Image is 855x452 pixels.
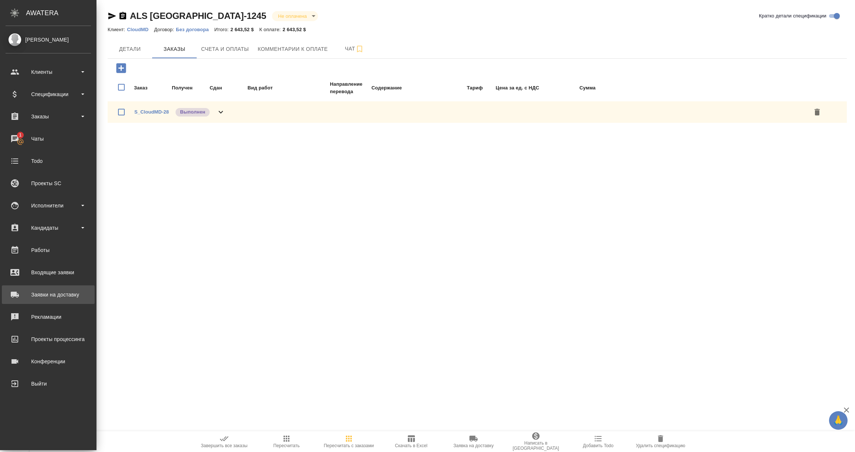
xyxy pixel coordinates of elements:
td: Вид работ [247,80,329,96]
button: Скопировать ссылку для ЯМессенджера [108,12,117,20]
div: Конференции [6,356,91,367]
span: Заказы [157,45,192,54]
a: Работы [2,241,95,259]
a: Конференции [2,352,95,371]
span: Комментарии к оплате [258,45,328,54]
td: Тариф [431,80,483,96]
a: Todo [2,152,95,170]
span: Детали [112,45,148,54]
a: Проекты SC [2,174,95,193]
p: Выполнен [180,108,205,116]
td: Получен [171,80,209,96]
span: 1 [14,131,26,139]
button: Заявка на доставку [442,431,505,452]
a: Входящие заявки [2,263,95,282]
span: 🙏 [832,413,845,428]
div: S_CloudMD-28Выполнен [108,101,847,123]
button: Написать в [GEOGRAPHIC_DATA] [505,431,567,452]
div: Кандидаты [6,222,91,233]
td: Сумма [540,80,596,96]
div: Исполнители [6,200,91,211]
p: CloudMD [127,27,154,32]
div: Не оплачена [272,11,318,21]
div: Входящие заявки [6,267,91,278]
p: Итого: [214,27,230,32]
div: Выйти [6,378,91,389]
span: Чат [337,44,372,53]
div: Чаты [6,133,91,144]
a: 1Чаты [2,130,95,148]
a: Проекты процессинга [2,330,95,348]
a: CloudMD [127,26,154,32]
div: Спецификации [6,89,91,100]
a: S_CloudMD-28 [134,109,169,115]
td: Заказ [134,80,171,96]
a: Заявки на доставку [2,285,95,304]
div: Работы [6,245,91,256]
div: AWATERA [26,6,96,20]
p: 2 643,52 $ [230,27,259,32]
span: Добавить Todo [583,443,613,448]
span: Счета и оплаты [201,45,249,54]
button: Не оплачена [276,13,309,19]
span: Скачать в Excel [395,443,427,448]
p: Без договора [176,27,214,32]
span: Пересчитать [273,443,300,448]
button: Скопировать ссылку [118,12,127,20]
a: Рекламации [2,308,95,326]
td: Цена за ед. с НДС [484,80,540,96]
span: Пересчитать с заказами [324,443,374,448]
div: Todo [6,155,91,167]
div: [PERSON_NAME] [6,36,91,44]
div: Клиенты [6,66,91,78]
a: Без договора [176,26,214,32]
p: 2 643,52 $ [283,27,312,32]
svg: Подписаться [355,45,364,53]
button: Завершить все заказы [193,431,255,452]
button: 🙏 [829,411,848,430]
button: Удалить спецификацию [629,431,692,452]
button: Пересчитать с заказами [318,431,380,452]
span: Кратко детали спецификации [759,12,826,20]
a: Выйти [2,374,95,393]
div: Рекламации [6,311,91,322]
span: Завершить все заказы [201,443,248,448]
div: Заказы [6,111,91,122]
button: Добавить Todo [567,431,629,452]
span: Заявка на доставку [453,443,494,448]
button: Добавить заказ [111,60,131,76]
div: Заявки на доставку [6,289,91,300]
p: Клиент: [108,27,127,32]
p: К оплате: [259,27,283,32]
div: Проекты SC [6,178,91,189]
p: Договор: [154,27,176,32]
button: Пересчитать [255,431,318,452]
span: Написать в [GEOGRAPHIC_DATA] [509,440,563,451]
td: Направление перевода [330,80,370,96]
button: Скачать в Excel [380,431,442,452]
span: Удалить спецификацию [636,443,685,448]
td: Сдан [209,80,246,96]
a: ALS [GEOGRAPHIC_DATA]-1245 [130,11,266,21]
td: Содержание [371,80,430,96]
div: Проекты процессинга [6,334,91,345]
